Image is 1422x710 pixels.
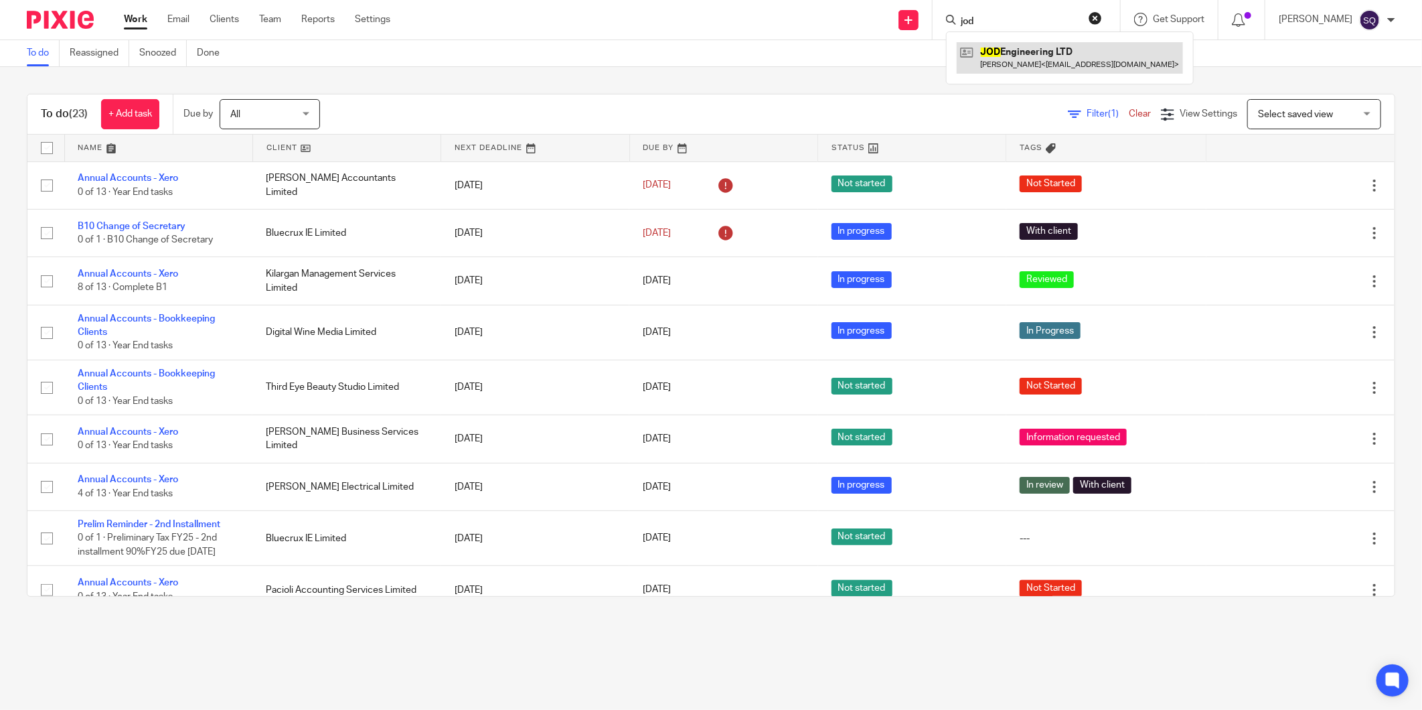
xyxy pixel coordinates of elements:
[27,11,94,29] img: Pixie
[1020,144,1042,151] span: Tags
[832,378,892,395] span: Not started
[78,222,185,231] a: B10 Change of Secretary
[1359,9,1380,31] img: svg%3E
[78,188,173,197] span: 0 of 13 · Year End tasks
[139,40,187,66] a: Snoozed
[252,209,441,257] td: Bluecrux IE Limited
[210,13,239,26] a: Clients
[1153,15,1204,24] span: Get Support
[230,110,240,119] span: All
[832,528,892,545] span: Not started
[78,269,178,279] a: Annual Accounts - Xero
[259,13,281,26] a: Team
[197,40,230,66] a: Done
[78,475,178,484] a: Annual Accounts - Xero
[832,429,892,445] span: Not started
[252,566,441,614] td: Pacioli Accounting Services Limited
[301,13,335,26] a: Reports
[78,397,173,406] span: 0 of 13 · Year End tasks
[27,40,60,66] a: To do
[69,109,88,119] span: (23)
[441,305,629,360] td: [DATE]
[1020,271,1074,288] span: Reviewed
[643,482,671,492] span: [DATE]
[832,271,892,288] span: In progress
[1129,109,1151,119] a: Clear
[124,13,147,26] a: Work
[441,511,629,566] td: [DATE]
[70,40,129,66] a: Reassigned
[78,427,178,437] a: Annual Accounts - Xero
[78,520,220,529] a: Prelim Reminder - 2nd Installment
[832,223,892,240] span: In progress
[1258,110,1333,119] span: Select saved view
[643,228,671,238] span: [DATE]
[1020,429,1127,445] span: Information requested
[1020,477,1070,494] span: In review
[959,16,1080,28] input: Search
[643,534,671,543] span: [DATE]
[101,99,159,129] a: + Add task
[78,592,173,601] span: 0 of 13 · Year End tasks
[252,511,441,566] td: Bluecrux IE Limited
[643,181,671,190] span: [DATE]
[1279,13,1352,26] p: [PERSON_NAME]
[252,161,441,209] td: [PERSON_NAME] Accountants Limited
[252,257,441,305] td: Kilargan Management Services Limited
[78,578,178,587] a: Annual Accounts - Xero
[643,434,671,443] span: [DATE]
[78,369,215,392] a: Annual Accounts - Bookkeeping Clients
[441,257,629,305] td: [DATE]
[78,235,213,244] span: 0 of 1 · B10 Change of Secretary
[252,360,441,415] td: Third Eye Beauty Studio Limited
[1020,223,1078,240] span: With client
[441,463,629,510] td: [DATE]
[252,463,441,510] td: [PERSON_NAME] Electrical Limited
[78,534,217,557] span: 0 of 1 · Preliminary Tax FY25 - 2nd installment 90%FY25 due [DATE]
[1180,109,1237,119] span: View Settings
[1020,532,1193,545] div: ---
[643,328,671,337] span: [DATE]
[78,342,173,351] span: 0 of 13 · Year End tasks
[78,441,173,451] span: 0 of 13 · Year End tasks
[1073,477,1131,494] span: With client
[832,175,892,192] span: Not started
[441,360,629,415] td: [DATE]
[441,566,629,614] td: [DATE]
[78,173,178,183] a: Annual Accounts - Xero
[1020,322,1081,339] span: In Progress
[1020,580,1082,597] span: Not Started
[643,585,671,595] span: [DATE]
[1020,378,1082,395] span: Not Started
[441,209,629,257] td: [DATE]
[643,276,671,285] span: [DATE]
[643,383,671,393] span: [DATE]
[78,314,215,337] a: Annual Accounts - Bookkeeping Clients
[167,13,189,26] a: Email
[441,161,629,209] td: [DATE]
[41,107,88,121] h1: To do
[1089,11,1102,25] button: Clear
[832,477,892,494] span: In progress
[78,489,173,498] span: 4 of 13 · Year End tasks
[832,322,892,339] span: In progress
[355,13,390,26] a: Settings
[441,415,629,463] td: [DATE]
[1108,109,1119,119] span: (1)
[832,580,892,597] span: Not started
[183,107,213,121] p: Due by
[1020,175,1082,192] span: Not Started
[252,305,441,360] td: Digital Wine Media Limited
[252,415,441,463] td: [PERSON_NAME] Business Services Limited
[78,283,167,293] span: 8 of 13 · Complete B1
[1087,109,1129,119] span: Filter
